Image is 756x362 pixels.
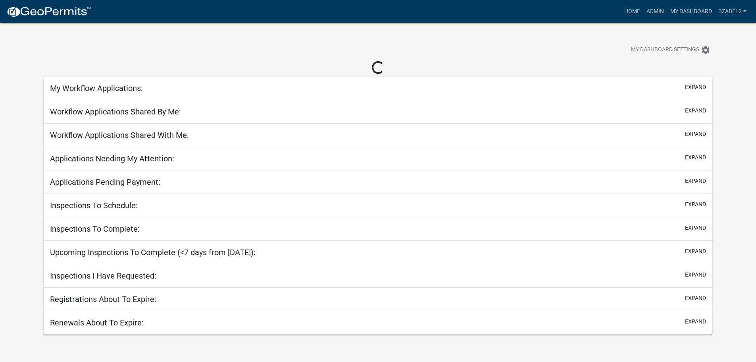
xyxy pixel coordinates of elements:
[50,318,144,327] h5: Renewals About To Expire:
[50,154,174,163] h5: Applications Needing My Attention:
[685,106,706,115] button: expand
[685,271,706,279] button: expand
[685,224,706,232] button: expand
[685,294,706,302] button: expand
[50,107,181,116] h5: Workflow Applications Shared By Me:
[685,247,706,256] button: expand
[50,130,189,140] h5: Workflow Applications Shared With Me:
[685,83,706,91] button: expand
[50,201,138,210] h5: Inspections To Schedule:
[685,177,706,185] button: expand
[50,83,143,93] h5: My Workflow Applications:
[667,4,715,19] a: My Dashboard
[50,248,256,257] h5: Upcoming Inspections To Complete (<7 days from [DATE]):
[50,294,156,304] h5: Registrations About To Expire:
[643,4,667,19] a: Admin
[50,224,140,234] h5: Inspections To Complete:
[685,130,706,138] button: expand
[50,271,156,281] h5: Inspections I Have Requested:
[685,153,706,162] button: expand
[685,317,706,326] button: expand
[715,4,750,19] a: bzabel2
[701,45,710,55] i: settings
[621,4,643,19] a: Home
[50,177,160,187] h5: Applications Pending Payment:
[631,45,699,55] span: My Dashboard Settings
[685,200,706,209] button: expand
[625,42,717,58] button: My Dashboard Settingssettings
